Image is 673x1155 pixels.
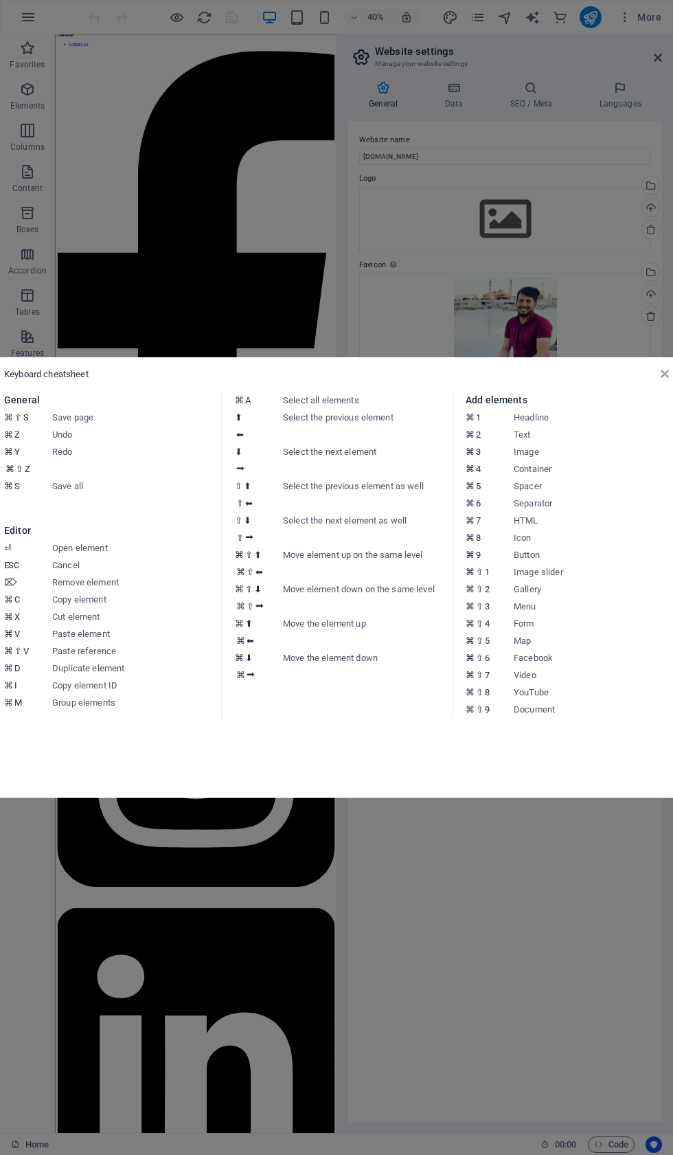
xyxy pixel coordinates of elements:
i: ⌘ [4,594,13,605]
i: ⇧ [14,646,22,656]
i: ⇧ [247,567,254,577]
i: ESC [4,560,19,570]
dd: Move element up on the same level [283,546,445,581]
i: ⇧ [476,636,483,646]
i: 1 [476,412,480,423]
i: ⬇ [244,515,251,526]
i: X [14,612,19,622]
i: ⇧ [476,704,483,715]
dd: Save page [52,409,214,426]
i: ⇧ [16,464,23,474]
i: ⬆ [245,618,253,629]
i: ⬆ [235,412,242,423]
i: ⬅ [236,429,244,440]
i: ⌘ [235,550,244,560]
i: ⌘ [4,612,13,622]
i: Z [25,464,30,474]
i: ⌘ [235,618,244,629]
i: C [14,594,19,605]
i: 8 [485,687,489,697]
i: 6 [485,653,489,663]
i: ⬅ [255,567,263,577]
i: ⌘ [4,646,13,656]
h3: Add elements [466,392,669,409]
i: ⌘ [236,670,245,680]
i: ⌘ [466,636,475,646]
i: ⮕ [245,532,254,543]
i: Z [14,429,19,440]
i: ⌦ [4,577,16,587]
i: 9 [476,550,480,560]
i: ⌘ [466,447,475,457]
i: Y [14,447,19,457]
i: ⇧ [235,515,242,526]
i: ⌘ [235,653,244,663]
dd: Redo [52,443,214,478]
i: ⌘ [466,567,475,577]
i: ⮕ [236,464,245,474]
i: ⌘ [4,697,13,708]
i: ⌘ [235,395,244,405]
i: 5 [485,636,489,646]
i: ⇧ [476,670,483,680]
i: 3 [476,447,480,457]
dd: Move the element down [283,649,445,684]
dd: Remove element [52,574,214,591]
i: 2 [476,429,480,440]
dd: Save all [52,478,214,495]
i: S [14,481,19,491]
i: D [14,663,20,673]
dd: Move element down on the same level [283,581,445,615]
i: V [14,629,19,639]
dd: Paste reference [52,642,214,660]
i: ⇧ [476,618,483,629]
i: 8 [476,532,480,543]
i: I [14,680,16,691]
i: A [245,395,250,405]
i: ⌘ [4,663,13,673]
i: 4 [476,464,480,474]
i: ⇧ [476,653,483,663]
i: ⌘ [466,464,475,474]
i: ⌘ [466,498,475,508]
i: ⬇ [254,584,262,594]
dd: Group elements [52,694,214,711]
i: S [23,412,28,423]
i: ⇧ [245,584,253,594]
i: ⬅ [247,636,254,646]
i: ⌘ [466,670,475,680]
dd: Select the previous element [283,409,445,443]
i: ⌘ [236,567,245,577]
dd: Paste element [52,625,214,642]
i: ⌘ [4,629,13,639]
i: ⬆ [244,481,251,491]
i: ⌘ [236,601,245,612]
i: ⇧ [476,601,483,612]
i: 2 [485,584,489,594]
i: ⇧ [476,584,483,594]
i: ⇧ [235,481,242,491]
i: ⌘ [466,515,475,526]
dd: Cancel [52,557,214,574]
i: ⌘ [466,412,475,423]
i: ⇧ [236,532,244,543]
i: ⇧ [14,412,22,423]
i: ⌘ [466,653,475,663]
i: 7 [476,515,480,526]
i: ⬇ [245,653,253,663]
h3: Editor [4,522,207,539]
i: ⇧ [476,687,483,697]
i: ⌘ [466,429,475,440]
i: ⌘ [4,481,13,491]
i: ⌘ [466,584,475,594]
dd: Select the next element [283,443,445,478]
i: ⌘ [466,481,475,491]
i: ⮕ [255,601,264,612]
span: Keyboard cheatsheet [4,369,89,379]
i: 7 [485,670,489,680]
i: ⌘ [4,429,13,440]
h3: General [4,392,207,409]
i: ⮕ [247,670,255,680]
dd: Select the next element as well [283,512,445,546]
i: ⌘ [4,680,13,691]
